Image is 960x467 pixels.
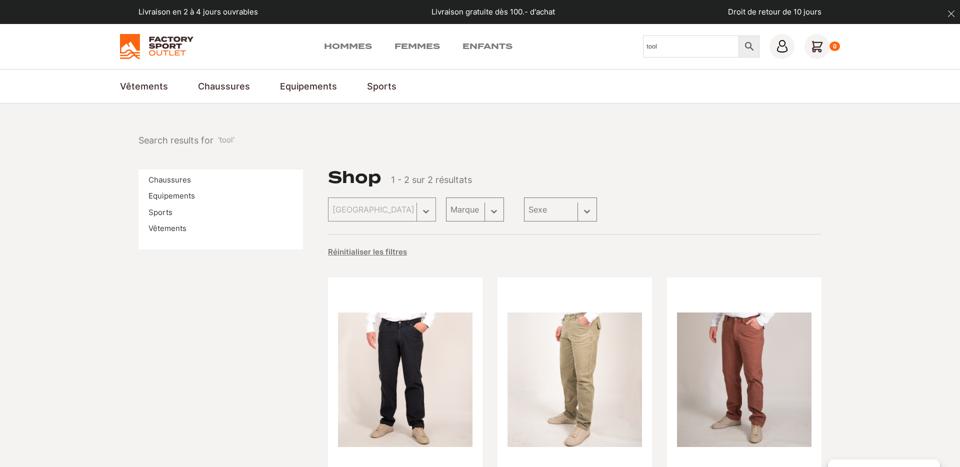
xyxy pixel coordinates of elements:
p: Droit de retour de 10 jours [728,6,821,18]
a: Vêtements [120,79,168,93]
a: Sports [148,207,172,217]
nav: breadcrumbs [138,133,234,147]
a: Sports [367,79,396,93]
a: Vêtements [148,223,186,233]
img: Factory Sport Outlet [120,34,193,59]
div: 0 [829,41,840,51]
a: Equipements [148,191,195,200]
h1: Shop [328,169,381,185]
li: Search results for [138,133,234,147]
a: Chaussures [198,79,250,93]
a: Enfants [462,40,512,52]
input: Chercher [643,35,739,57]
a: Equipements [280,79,337,93]
a: Femmes [394,40,440,52]
a: Hommes [324,40,372,52]
p: Livraison gratuite dès 100.- d'achat [431,6,555,18]
a: Chaussures [148,175,191,184]
p: Livraison en 2 à 4 jours ouvrables [138,6,258,18]
span: 'tool' [218,134,234,146]
button: dismiss [942,5,960,22]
